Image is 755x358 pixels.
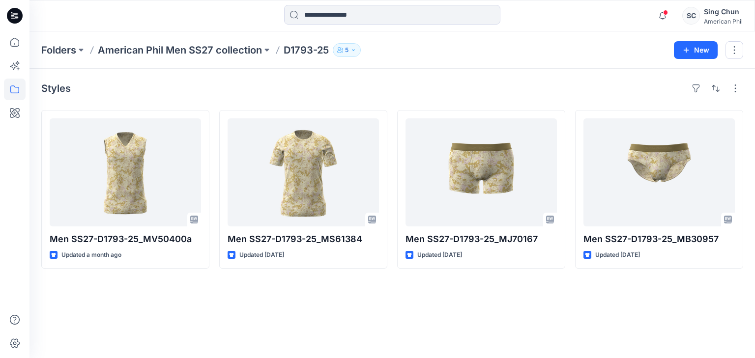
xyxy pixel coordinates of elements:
[41,83,71,94] h4: Styles
[333,43,361,57] button: 5
[228,118,379,226] a: Men SS27-D1793-25_MS61384
[41,43,76,57] a: Folders
[284,43,329,57] p: D1793-25
[345,45,348,55] p: 5
[682,7,700,25] div: SC
[704,18,743,25] div: American Phil
[98,43,262,57] a: American Phil Men SS27 collection
[50,118,201,226] a: Men SS27-D1793-25_MV50400a
[704,6,743,18] div: Sing Chun
[595,250,640,260] p: Updated [DATE]
[406,232,557,246] p: Men SS27-D1793-25_MJ70167
[228,232,379,246] p: Men SS27-D1793-25_MS61384
[674,41,718,59] button: New
[61,250,121,260] p: Updated a month ago
[239,250,284,260] p: Updated [DATE]
[406,118,557,226] a: Men SS27-D1793-25_MJ70167
[50,232,201,246] p: Men SS27-D1793-25_MV50400a
[583,118,735,226] a: Men SS27-D1793-25_MB30957
[417,250,462,260] p: Updated [DATE]
[583,232,735,246] p: Men SS27-D1793-25_MB30957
